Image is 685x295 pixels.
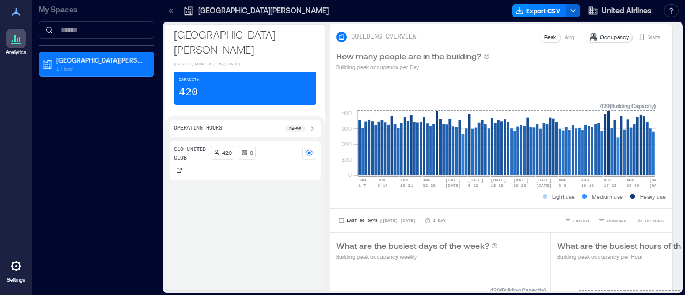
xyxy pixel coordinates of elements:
text: 6-12 [468,183,478,188]
p: 0 [250,148,253,157]
tspan: 0 [348,171,352,178]
button: COMPARE [596,215,630,226]
text: AUG [604,178,612,183]
p: Building peak occupancy weekly [336,252,498,261]
text: [DATE] [445,183,461,188]
p: 420 [222,148,232,157]
button: Last 90 Days |[DATE]-[DATE] [336,215,418,226]
p: Analytics [6,49,26,56]
p: Building peak occupancy per Day [336,63,490,71]
text: AUG [581,178,589,183]
p: 5a - 9p [289,125,301,132]
text: 8-14 [377,183,387,188]
text: 1-7 [358,183,366,188]
text: [DATE] [649,183,665,188]
p: C10 United Club [174,146,207,163]
text: 20-26 [513,183,526,188]
text: [DATE] [468,178,484,183]
tspan: 100 [342,156,352,163]
text: 22-28 [423,183,436,188]
button: United Airlines [584,2,655,19]
span: COMPARE [607,217,628,224]
text: [DATE] [513,178,529,183]
text: [DATE] [491,178,506,183]
p: Medium use [592,192,623,201]
p: How many people are in the building? [336,50,481,63]
p: Operating Hours [174,124,222,133]
button: OPTIONS [634,215,666,226]
text: 17-23 [604,183,616,188]
p: Settings [7,277,25,283]
p: Visits [648,33,660,41]
span: OPTIONS [645,217,664,224]
p: [STREET_ADDRESS][US_STATE] [174,61,316,67]
span: United Airlines [602,5,652,16]
button: EXPORT [562,215,592,226]
tspan: 200 [342,141,352,147]
p: Occupancy [600,33,629,41]
text: [DATE] [649,178,665,183]
a: Analytics [3,26,29,59]
p: BUILDING OVERVIEW [351,33,416,41]
tspan: 300 [342,125,352,132]
p: What are the busiest days of the week? [336,239,489,252]
text: 13-19 [491,183,504,188]
text: [DATE] [536,183,551,188]
text: JUN [358,178,366,183]
text: AUG [559,178,567,183]
p: 1 Floor [56,64,146,73]
p: My Spaces [39,4,154,15]
p: Light use [552,192,575,201]
tspan: 400 [342,110,352,116]
text: JUN [377,178,385,183]
text: AUG [627,178,635,183]
p: [GEOGRAPHIC_DATA][PERSON_NAME] [174,27,316,57]
p: [GEOGRAPHIC_DATA][PERSON_NAME] [56,56,146,64]
p: 1 Day [433,217,446,224]
button: Export CSV [512,4,567,17]
span: EXPORT [573,217,590,224]
text: JUN [400,178,408,183]
text: 10-16 [581,183,594,188]
a: Settings [3,253,29,286]
text: 3-9 [559,183,567,188]
text: [DATE] [445,178,461,183]
p: Capacity [179,77,199,83]
p: 420 [179,85,198,100]
p: Peak [544,33,556,41]
text: 15-21 [400,183,413,188]
text: [DATE] [536,178,551,183]
p: Avg [565,33,574,41]
p: Heavy use [640,192,666,201]
text: JUN [423,178,431,183]
text: 24-30 [627,183,640,188]
p: [GEOGRAPHIC_DATA][PERSON_NAME] [198,5,329,16]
